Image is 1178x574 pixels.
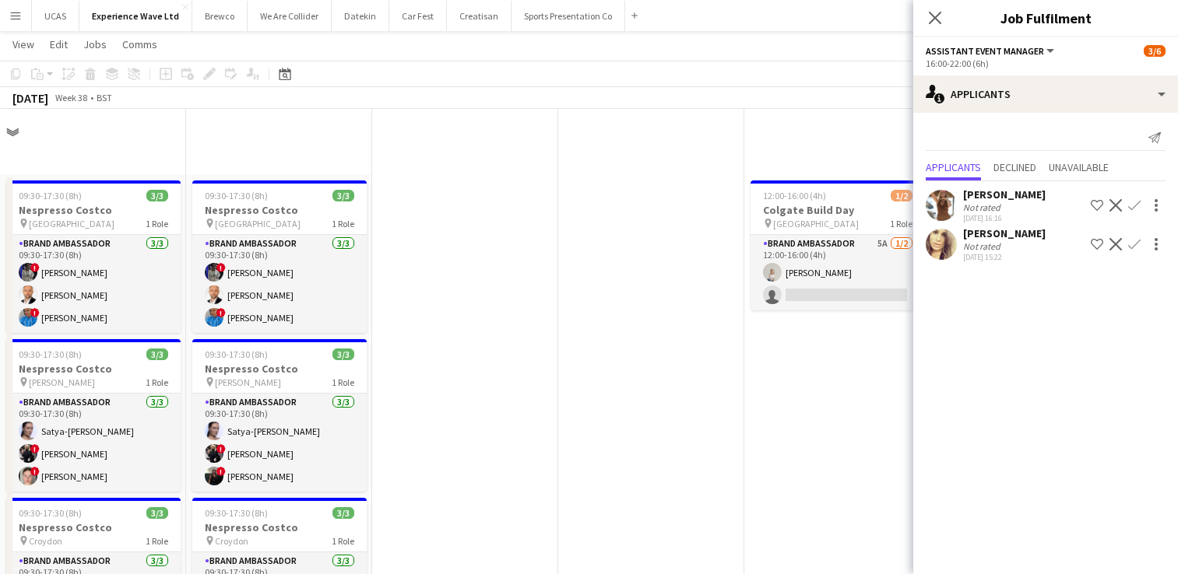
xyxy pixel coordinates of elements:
app-job-card: 09:30-17:30 (8h)3/3Nespresso Costco [GEOGRAPHIC_DATA]1 RoleBrand Ambassador3/309:30-17:30 (8h)![P... [192,180,367,333]
h3: Nespresso Costco [6,203,181,217]
div: 16:00-22:00 (6h) [926,58,1166,69]
span: View [12,37,34,51]
button: Sports Presentation Co [512,1,625,31]
span: ! [216,308,226,317]
span: 1 Role [146,218,168,229]
app-card-role: Brand Ambassador3/309:30-17:30 (8h)![PERSON_NAME][PERSON_NAME]![PERSON_NAME] [6,235,181,333]
span: 09:30-17:30 (8h) [19,507,82,519]
span: 09:30-17:30 (8h) [19,190,82,201]
button: We Are Collider [248,1,332,31]
span: Croydon [215,535,248,547]
app-job-card: 12:00-16:00 (4h)1/2Colgate Build Day [GEOGRAPHIC_DATA]1 RoleBrand Ambassador5A1/212:00-16:00 (4h)... [751,180,925,310]
span: 1 Role [332,218,354,229]
div: [PERSON_NAME] [963,226,1046,240]
span: 1 Role [332,535,354,547]
h3: Nespresso Costco [192,362,367,376]
span: 1 Role [332,376,354,388]
h3: Nespresso Costco [6,520,181,534]
h3: Nespresso Costco [6,362,181,376]
span: 09:30-17:30 (8h) [205,190,268,201]
button: Creatisan [447,1,512,31]
app-card-role: Brand Ambassador3/309:30-17:30 (8h)Satya-[PERSON_NAME]![PERSON_NAME]![PERSON_NAME] [192,394,367,492]
app-card-role: Brand Ambassador3/309:30-17:30 (8h)Satya-[PERSON_NAME]![PERSON_NAME]![PERSON_NAME] [6,394,181,492]
span: Applicants [926,162,981,173]
button: UCAS [32,1,79,31]
span: 1 Role [890,218,913,229]
button: Datekin [332,1,389,31]
span: 3/3 [332,348,354,360]
app-card-role: Brand Ambassador5A1/212:00-16:00 (4h)[PERSON_NAME] [751,235,925,310]
span: ! [216,444,226,453]
div: Not rated [963,201,1004,213]
div: Not rated [963,240,1004,252]
span: 1 Role [146,535,168,547]
span: ! [30,467,40,476]
span: [GEOGRAPHIC_DATA] [773,218,859,229]
span: 09:30-17:30 (8h) [205,348,268,360]
div: [DATE] [12,90,48,106]
span: 3/3 [332,190,354,201]
app-job-card: 09:30-17:30 (8h)3/3Nespresso Costco [PERSON_NAME]1 RoleBrand Ambassador3/309:30-17:30 (8h)Satya-[... [192,339,367,492]
span: 3/3 [146,190,168,201]
span: Declined [993,162,1036,173]
button: Assistant Event Manager [926,45,1057,57]
app-job-card: 09:30-17:30 (8h)3/3Nespresso Costco [GEOGRAPHIC_DATA]1 RoleBrand Ambassador3/309:30-17:30 (8h)![P... [6,180,181,333]
button: Brewco [192,1,248,31]
span: 1/2 [891,190,913,201]
span: [PERSON_NAME] [215,376,281,388]
span: ! [216,467,226,476]
h3: Job Fulfilment [913,8,1178,28]
span: Comms [122,37,157,51]
span: 12:00-16:00 (4h) [763,190,826,201]
app-card-role: Brand Ambassador3/309:30-17:30 (8h)![PERSON_NAME][PERSON_NAME]![PERSON_NAME] [192,235,367,333]
span: [GEOGRAPHIC_DATA] [215,218,301,229]
app-job-card: 09:30-17:30 (8h)3/3Nespresso Costco [PERSON_NAME]1 RoleBrand Ambassador3/309:30-17:30 (8h)Satya-[... [6,339,181,492]
span: ! [216,263,226,272]
span: [GEOGRAPHIC_DATA] [29,218,114,229]
div: [DATE] 15:22 [963,252,1046,262]
span: 1 Role [146,376,168,388]
span: Assistant Event Manager [926,45,1044,57]
span: 3/3 [146,507,168,519]
a: Edit [44,34,74,54]
div: Applicants [913,75,1178,113]
div: [PERSON_NAME] [963,187,1046,201]
span: ! [30,263,40,272]
span: Unavailable [1049,162,1109,173]
a: Comms [116,34,164,54]
span: Edit [50,37,68,51]
span: 3/3 [146,348,168,360]
span: Week 38 [51,92,90,103]
a: Jobs [77,34,113,54]
span: ! [30,444,40,453]
div: [DATE] 16:16 [963,213,1046,223]
h3: Colgate Build Day [751,203,925,217]
button: Car Fest [389,1,447,31]
span: Jobs [83,37,107,51]
a: View [6,34,40,54]
button: Experience Wave Ltd [79,1,192,31]
h3: Nespresso Costco [192,520,367,534]
span: 3/3 [332,507,354,519]
span: Croydon [29,535,62,547]
span: 09:30-17:30 (8h) [19,348,82,360]
h3: Nespresso Costco [192,203,367,217]
span: 3/6 [1144,45,1166,57]
span: [PERSON_NAME] [29,376,95,388]
span: ! [30,308,40,317]
span: 09:30-17:30 (8h) [205,507,268,519]
div: BST [97,92,112,103]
